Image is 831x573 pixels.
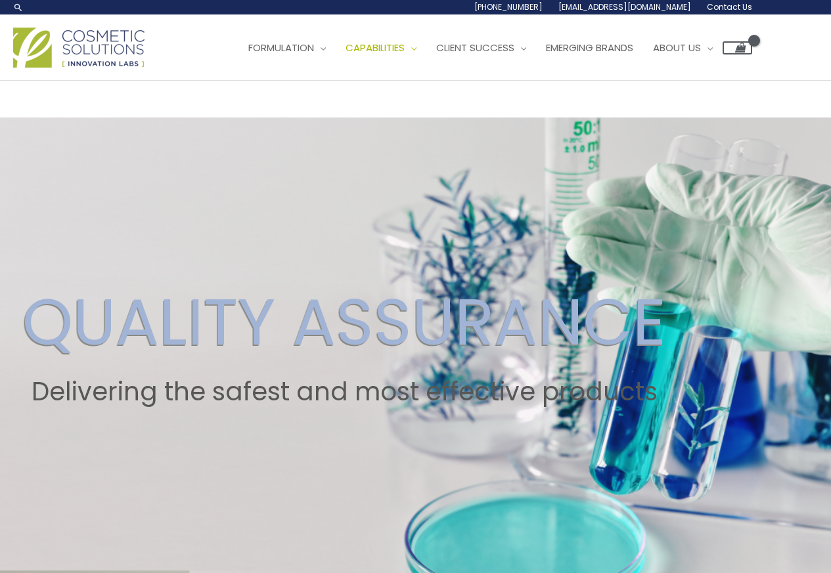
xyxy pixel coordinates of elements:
[22,284,666,361] h2: QUALITY ASSURANCE
[436,41,514,54] span: Client Success
[723,41,752,54] a: View Shopping Cart, empty
[653,41,701,54] span: About Us
[643,28,723,68] a: About Us
[248,41,314,54] span: Formulation
[346,41,405,54] span: Capabilities
[536,28,643,68] a: Emerging Brands
[546,41,633,54] span: Emerging Brands
[707,1,752,12] span: Contact Us
[238,28,336,68] a: Formulation
[558,1,691,12] span: [EMAIL_ADDRESS][DOMAIN_NAME]
[13,28,145,68] img: Cosmetic Solutions Logo
[13,2,24,12] a: Search icon link
[22,377,666,407] h2: Delivering the safest and most effective products
[336,28,426,68] a: Capabilities
[426,28,536,68] a: Client Success
[229,28,752,68] nav: Site Navigation
[474,1,543,12] span: [PHONE_NUMBER]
